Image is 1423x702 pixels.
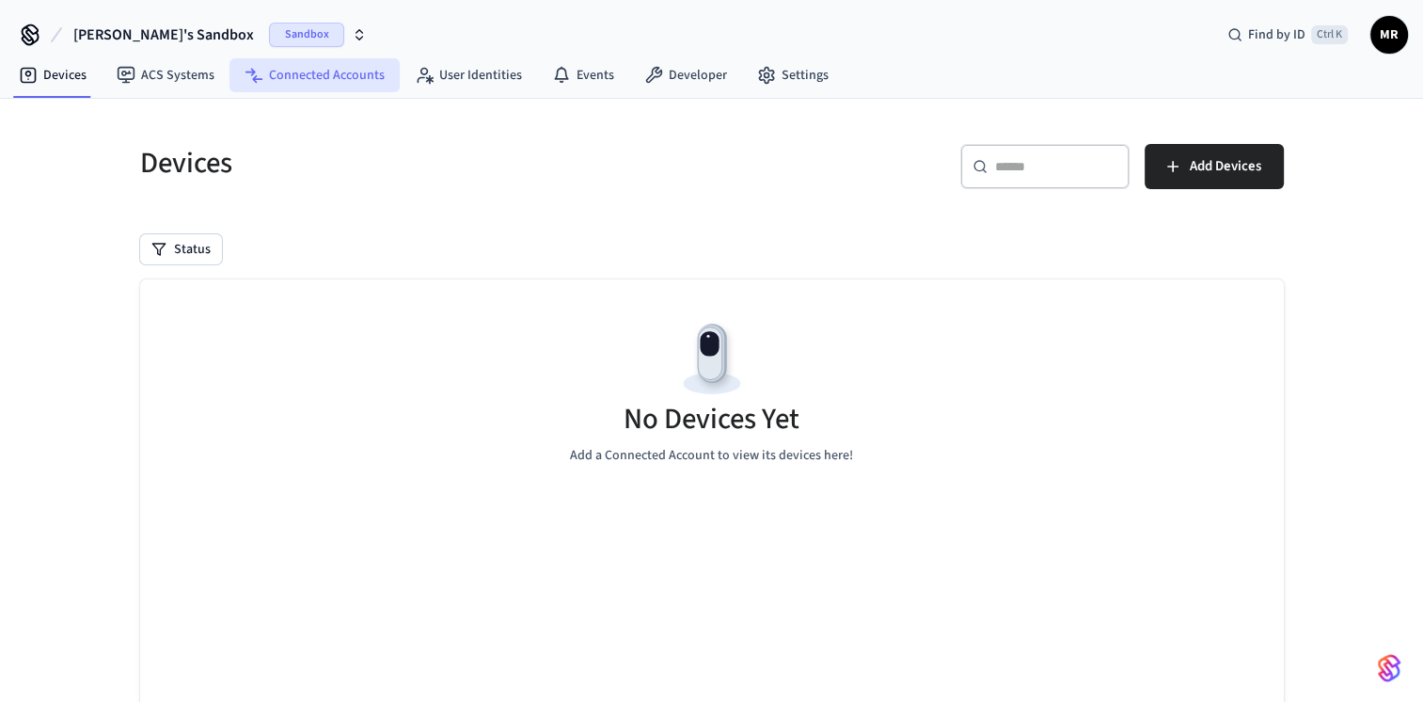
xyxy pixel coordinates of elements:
span: MR [1372,18,1406,52]
img: SeamLogoGradient.69752ec5.svg [1378,653,1400,683]
button: Status [140,234,222,264]
a: Developer [629,58,742,92]
h5: Devices [140,144,701,183]
button: Add Devices [1145,144,1284,189]
span: Ctrl K [1311,25,1348,44]
a: Settings [742,58,844,92]
a: Events [537,58,629,92]
h5: No Devices Yet [624,400,799,439]
span: Find by ID [1248,25,1305,44]
a: ACS Systems [102,58,229,92]
button: MR [1370,16,1408,54]
span: Add Devices [1190,154,1261,179]
p: Add a Connected Account to view its devices here! [570,446,853,466]
span: Sandbox [269,23,344,47]
a: Connected Accounts [229,58,400,92]
a: User Identities [400,58,537,92]
div: Find by IDCtrl K [1212,18,1363,52]
a: Devices [4,58,102,92]
img: Devices Empty State [670,317,754,402]
span: [PERSON_NAME]'s Sandbox [73,24,254,46]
